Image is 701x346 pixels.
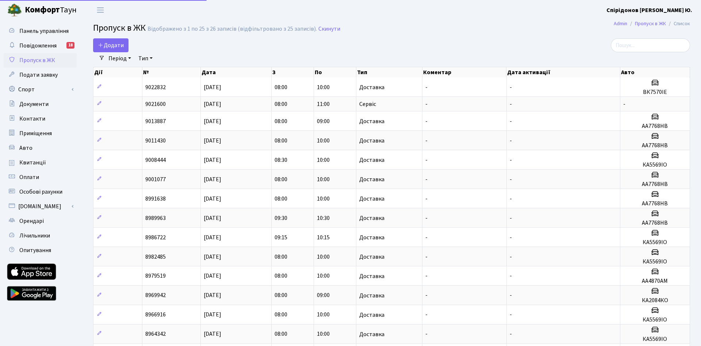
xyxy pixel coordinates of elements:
a: Контакти [4,111,77,126]
span: 08:00 [275,330,287,338]
span: [DATE] [204,253,221,261]
div: Відображено з 1 по 25 з 26 записів (відфільтровано з 25 записів). [148,26,317,33]
span: 09:30 [275,214,287,222]
h5: АА7768НВ [623,181,687,188]
span: - [510,83,512,91]
span: - [425,175,428,183]
input: Пошук... [611,38,690,52]
span: Доставка [359,138,384,144]
span: - [510,214,512,222]
span: - [425,117,428,125]
a: Спорт [4,82,77,97]
span: - [425,292,428,300]
span: Подати заявку [19,71,58,79]
a: Авто [4,141,77,155]
span: 10:00 [317,137,330,145]
span: 8989963 [145,214,166,222]
h5: AA7768НВ [623,142,687,149]
li: Список [666,20,690,28]
span: - [425,214,428,222]
a: Особові рахунки [4,185,77,199]
b: Спірідонов [PERSON_NAME] Ю. [606,6,692,14]
h5: АА4870АМ [623,278,687,285]
span: [DATE] [204,233,221,242]
span: Авто [19,144,32,152]
a: Опитування [4,243,77,258]
span: Таун [25,4,77,16]
span: Доставка [359,331,384,337]
span: Доставка [359,176,384,182]
span: Приміщення [19,129,52,137]
span: Доставка [359,254,384,260]
span: 8986722 [145,233,166,242]
span: 08:00 [275,175,287,183]
h5: АА7768НВ [623,200,687,207]
span: 09:00 [317,292,330,300]
span: - [510,311,512,319]
span: 08:00 [275,195,287,203]
span: Сервіс [359,101,376,107]
span: - [425,100,428,108]
th: № [142,67,201,77]
span: 08:00 [275,253,287,261]
span: - [510,117,512,125]
span: - [510,272,512,280]
span: 08:00 [275,311,287,319]
a: Документи [4,97,77,111]
span: 11:00 [317,100,330,108]
span: Доставка [359,312,384,318]
span: 8979519 [145,272,166,280]
a: Приміщення [4,126,77,141]
span: [DATE] [204,175,221,183]
a: Тип [135,52,156,65]
span: [DATE] [204,100,221,108]
div: 18 [66,42,74,49]
span: - [425,272,428,280]
span: 08:00 [275,83,287,91]
a: Спірідонов [PERSON_NAME] Ю. [606,6,692,15]
span: 9013887 [145,117,166,125]
span: Пропуск в ЖК [93,22,146,34]
span: - [510,100,512,108]
span: Лічильники [19,232,50,240]
span: 8969942 [145,292,166,300]
span: 10:00 [317,195,330,203]
a: Додати [93,38,129,52]
a: Період [106,52,134,65]
span: Доставка [359,235,384,240]
span: - [623,100,625,108]
h5: КА5569ІО [623,239,687,246]
span: - [425,253,428,261]
nav: breadcrumb [603,16,701,31]
h5: ВК7570ІЕ [623,89,687,96]
a: Панель управління [4,24,77,38]
span: 9001077 [145,175,166,183]
a: Орендарі [4,214,77,228]
span: 10:00 [317,156,330,164]
th: По [314,67,356,77]
h5: КА5569IO [623,316,687,323]
span: 8982485 [145,253,166,261]
th: Коментар [422,67,507,77]
span: - [425,83,428,91]
span: 9021600 [145,100,166,108]
span: 9011430 [145,137,166,145]
span: Доставка [359,196,384,202]
span: Квитанції [19,159,46,167]
span: [DATE] [204,117,221,125]
h5: КА5569ІО [623,258,687,265]
th: Авто [620,67,690,77]
span: - [510,233,512,242]
th: Дії [93,67,142,77]
span: Доставка [359,118,384,124]
h5: КА5569ІО [623,161,687,168]
span: Панель управління [19,27,69,35]
span: 08:00 [275,292,287,300]
span: Оплати [19,173,39,181]
span: 10:00 [317,311,330,319]
span: [DATE] [204,330,221,338]
span: 08:00 [275,117,287,125]
h5: AA7768НВ [623,220,687,227]
span: 8991638 [145,195,166,203]
th: З [272,67,314,77]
